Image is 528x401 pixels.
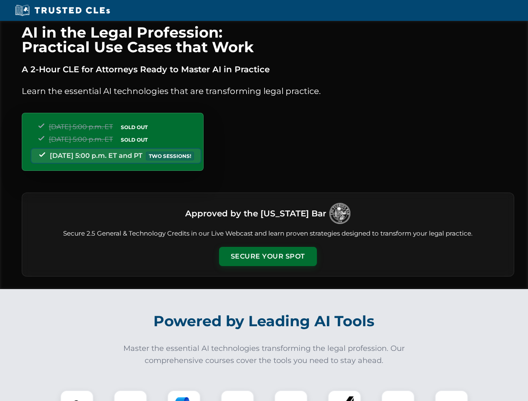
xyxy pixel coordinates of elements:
h3: Approved by the [US_STATE] Bar [185,206,326,221]
p: Master the essential AI technologies transforming the legal profession. Our comprehensive courses... [118,343,411,367]
span: SOLD OUT [118,135,150,144]
h1: AI in the Legal Profession: Practical Use Cases that Work [22,25,514,54]
p: Learn the essential AI technologies that are transforming legal practice. [22,84,514,98]
p: Secure 2.5 General & Technology Credits in our Live Webcast and learn proven strategies designed ... [32,229,504,239]
img: Logo [329,203,350,224]
span: [DATE] 5:00 p.m. ET [49,135,113,143]
p: A 2-Hour CLE for Attorneys Ready to Master AI in Practice [22,63,514,76]
img: Trusted CLEs [13,4,112,17]
button: Secure Your Spot [219,247,317,266]
span: SOLD OUT [118,123,150,132]
h2: Powered by Leading AI Tools [33,307,496,336]
span: [DATE] 5:00 p.m. ET [49,123,113,131]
